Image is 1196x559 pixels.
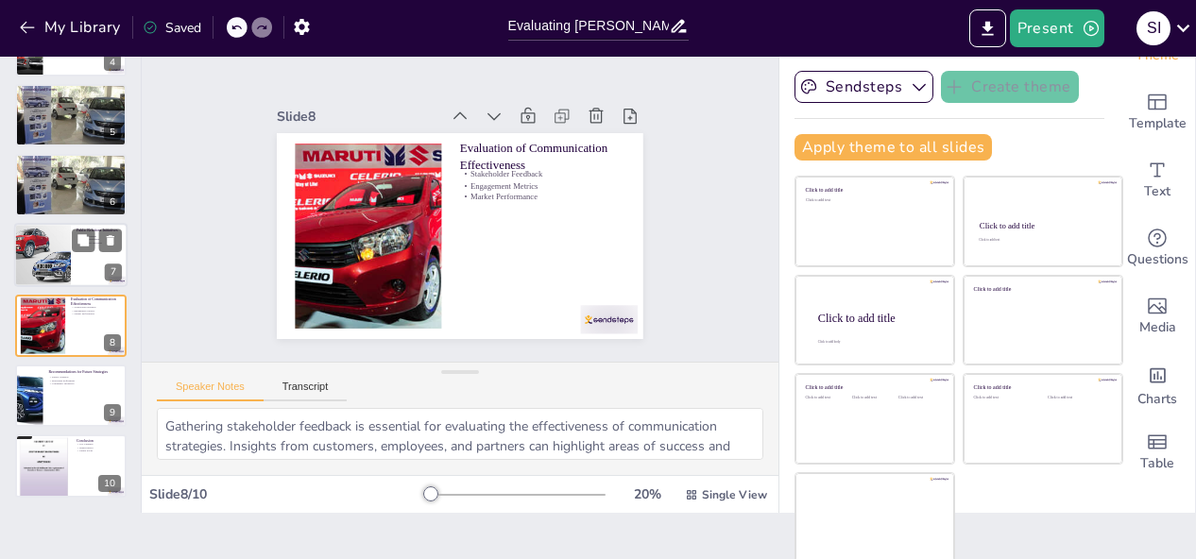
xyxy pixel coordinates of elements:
[71,309,121,313] p: Engagement Metrics
[71,296,121,307] p: Evaluation of Communication Effectiveness
[15,295,127,357] div: 8
[1119,146,1195,214] div: Add text boxes
[14,12,128,42] button: My Library
[77,238,122,242] p: Crisis Management
[157,408,763,460] textarea: Gathering stakeholder feedback is essential for evaluating the effectiveness of communication str...
[15,154,127,216] div: 6
[15,364,127,427] div: 9
[818,340,937,344] div: Click to add body
[1119,78,1195,146] div: Add ready made slides
[98,475,121,492] div: 10
[77,445,121,449] p: Brand Impact
[48,375,121,379] p: Digital Channels
[806,187,941,194] div: Click to add title
[980,221,1105,230] div: Click to add title
[48,379,121,382] p: Messaging Refinement
[463,169,628,197] p: Stakeholder Feedback
[149,485,424,503] div: Slide 8 / 10
[21,168,121,172] p: Impact Assessment
[1119,350,1195,418] div: Add charts and graphs
[1127,249,1188,270] span: Questions
[287,89,451,124] div: Slide 8
[104,404,121,421] div: 9
[21,86,121,92] p: Sponsorship and Events
[1139,317,1176,338] span: Media
[794,134,992,161] button: Apply theme to all slides
[104,124,121,141] div: 5
[1136,9,1170,47] button: S I
[1048,396,1107,400] div: Click to add text
[462,180,627,209] p: Engagement Metrics
[104,194,121,211] div: 6
[264,381,348,401] button: Transcript
[898,396,941,400] div: Click to add text
[624,485,670,503] div: 20 %
[105,264,122,281] div: 7
[77,437,121,443] p: Conclusion
[77,228,122,233] p: Public Relations Initiatives
[461,192,626,220] p: Market Performance
[852,396,895,400] div: Click to add text
[104,54,121,71] div: 4
[464,140,631,191] p: Evaluation of Communication Effectiveness
[143,19,201,37] div: Saved
[806,384,941,391] div: Click to add title
[21,164,121,168] p: Audience Engagement
[1119,282,1195,350] div: Add images, graphics, shapes or video
[1119,418,1195,486] div: Add a table
[157,381,264,401] button: Speaker Notes
[941,71,1079,103] button: Create theme
[969,9,1006,47] button: Export to PowerPoint
[48,369,121,375] p: Recommendations for Future Strategies
[77,242,122,246] p: Community Outreach
[72,229,94,252] button: Duplicate Slide
[21,91,121,94] p: Brand Visibility
[1129,113,1187,134] span: Template
[15,84,127,146] div: 5
[974,285,1109,292] div: Click to add title
[1136,11,1170,45] div: S I
[77,234,122,238] p: Media Relations
[71,312,121,315] p: Market Performance
[974,384,1109,391] div: Click to add title
[1010,9,1104,47] button: Present
[1119,214,1195,282] div: Get real-time input from your audience
[21,161,121,164] p: Brand Visibility
[1144,181,1170,202] span: Text
[806,396,848,400] div: Click to add text
[974,396,1034,400] div: Click to add text
[15,434,127,497] div: 10
[806,198,941,203] div: Click to add text
[48,382,121,386] p: Community Initiatives
[77,449,121,452] p: Future Focus
[104,334,121,351] div: 8
[77,442,121,446] p: Key Findings
[818,311,939,324] div: Click to add title
[702,487,767,502] span: Single View
[14,224,128,288] div: 7
[71,305,121,309] p: Stakeholder Feedback
[21,94,121,98] p: Audience Engagement
[1137,389,1177,410] span: Charts
[1140,453,1174,474] span: Table
[21,97,121,101] p: Impact Assessment
[21,157,121,162] p: Sponsorship and Events
[508,12,669,40] input: Insert title
[99,229,122,252] button: Delete Slide
[794,71,933,103] button: Sendsteps
[979,239,1104,243] div: Click to add text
